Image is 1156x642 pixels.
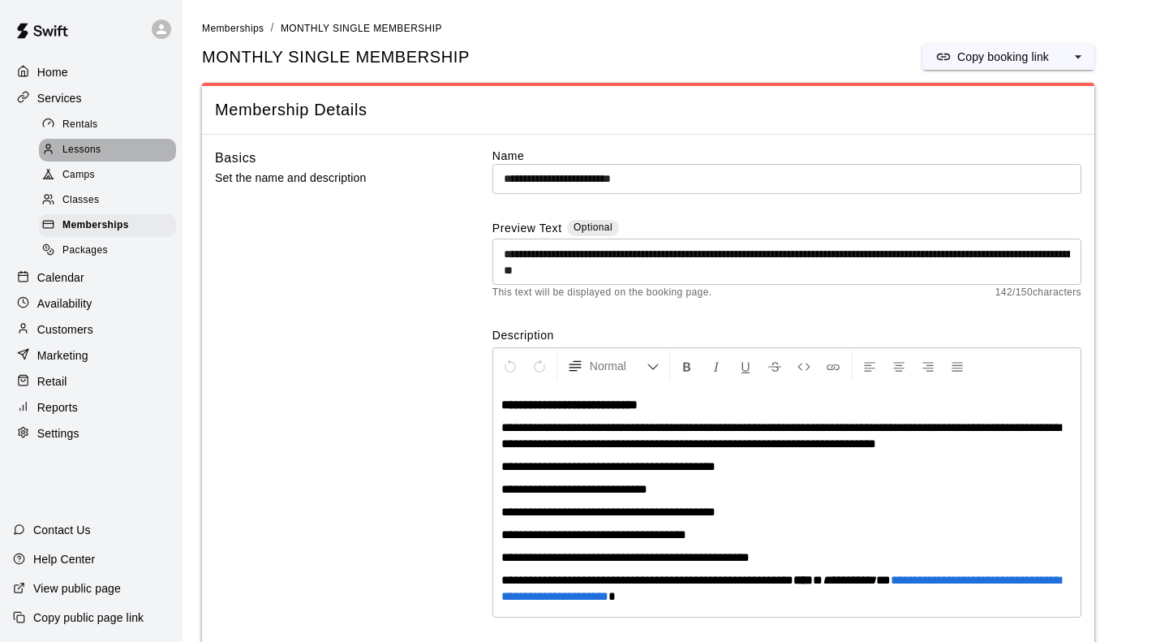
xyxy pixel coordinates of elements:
span: Classes [62,192,99,209]
button: Format Italics [703,351,730,381]
p: Help Center [33,551,95,567]
span: Optional [574,222,612,233]
button: Redo [526,351,553,381]
span: Rentals [62,117,98,133]
a: Settings [13,421,170,446]
button: Format Strikethrough [761,351,789,381]
span: MONTHLY SINGLE MEMBERSHIP [281,23,442,34]
button: Left Align [856,351,883,381]
p: View public page [33,580,121,597]
button: Center Align [885,351,913,381]
button: Justify Align [943,351,971,381]
nav: breadcrumb [202,19,1137,37]
button: select merge strategy [1062,44,1094,70]
div: Memberships [39,214,176,237]
button: Format Underline [732,351,759,381]
p: Calendar [37,269,84,286]
div: split button [922,44,1094,70]
h6: Basics [215,148,256,169]
span: Membership Details [215,99,1081,121]
p: Settings [37,425,80,442]
label: Description [492,327,1081,343]
a: Classes [39,188,183,213]
label: Preview Text [492,220,562,239]
span: This text will be displayed on the booking page. [492,285,712,301]
li: / [270,19,273,37]
span: 142 / 150 characters [995,285,1081,301]
span: Camps [62,167,95,183]
p: Contact Us [33,522,91,538]
p: Reports [37,399,78,416]
a: Marketing [13,343,170,368]
span: Packages [62,243,108,259]
a: Services [13,86,170,110]
div: Rentals [39,114,176,136]
a: Calendar [13,265,170,290]
div: Camps [39,164,176,187]
a: Availability [13,291,170,316]
div: Packages [39,239,176,262]
button: Right Align [914,351,942,381]
span: Normal [590,358,647,374]
p: Services [37,90,82,106]
p: Copy booking link [957,49,1049,65]
label: Name [492,148,1081,164]
a: Memberships [39,213,183,239]
span: Memberships [202,23,264,34]
p: Marketing [37,347,88,364]
p: Set the name and description [215,168,440,188]
a: Camps [39,163,183,188]
div: Classes [39,189,176,212]
p: Availability [37,295,92,312]
span: Lessons [62,142,101,158]
button: Undo [496,351,524,381]
span: Memberships [62,218,129,234]
button: Format Bold [673,351,701,381]
a: Reports [13,395,170,420]
div: Lessons [39,139,176,162]
span: MONTHLY SINGLE MEMBERSHIP [202,46,470,68]
button: Copy booking link [922,44,1062,70]
a: Packages [39,239,183,264]
p: Copy public page link [33,610,144,626]
button: Formatting Options [561,351,666,381]
a: Retail [13,369,170,394]
a: Lessons [39,137,183,162]
p: Retail [37,373,67,390]
a: Home [13,60,170,84]
p: Customers [37,321,93,338]
button: Insert Code [790,351,818,381]
button: Insert Link [819,351,847,381]
p: Home [37,64,68,80]
a: Memberships [202,21,264,34]
a: Rentals [39,112,183,137]
a: Customers [13,317,170,342]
